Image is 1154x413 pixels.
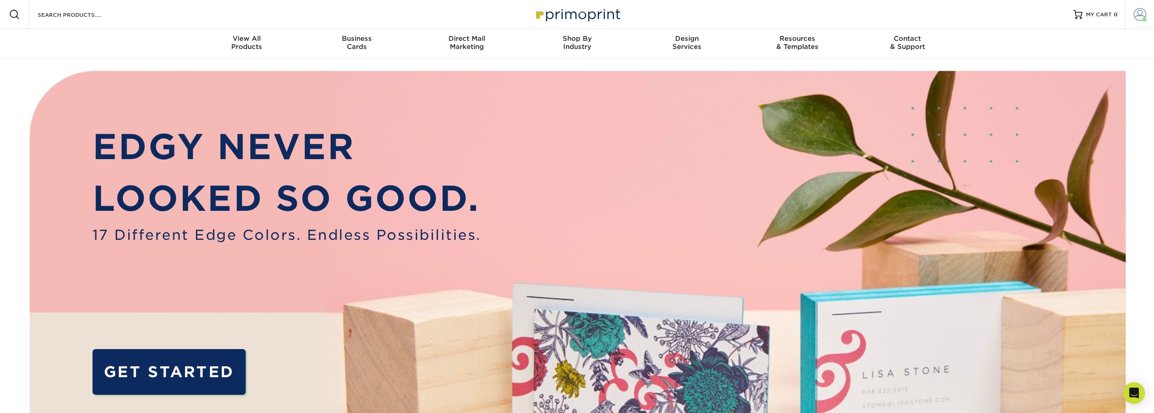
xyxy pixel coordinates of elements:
[412,34,522,51] div: Marketing
[192,29,302,58] a: View AllProducts
[192,34,302,51] div: Products
[522,29,632,58] a: Shop ByIndustry
[742,34,852,51] div: & Templates
[852,29,963,58] a: Contact& Support
[522,34,632,51] div: Industry
[412,34,522,43] span: Direct Mail
[852,34,963,43] span: Contact
[532,5,623,24] img: Primoprint
[192,34,302,43] span: View All
[302,29,412,58] a: BusinessCards
[93,225,481,246] span: 17 Different Edge Colors. Endless Possibilities.
[302,34,412,51] div: Cards
[302,34,412,43] span: Business
[632,29,742,58] a: DesignServices
[632,34,742,43] span: Design
[37,9,125,20] input: SEARCH PRODUCTS.....
[93,349,246,394] a: GET STARTED
[742,29,852,58] a: Resources& Templates
[522,34,632,43] span: Shop By
[93,173,481,225] p: LOOKED SO GOOD.
[852,34,963,51] div: & Support
[632,34,742,51] div: Services
[1123,382,1145,404] div: Open Intercom Messenger
[93,121,481,173] p: EDGY NEVER
[1114,11,1118,18] span: 0
[412,29,522,58] a: Direct MailMarketing
[742,34,852,43] span: Resources
[1086,11,1112,19] span: MY CART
